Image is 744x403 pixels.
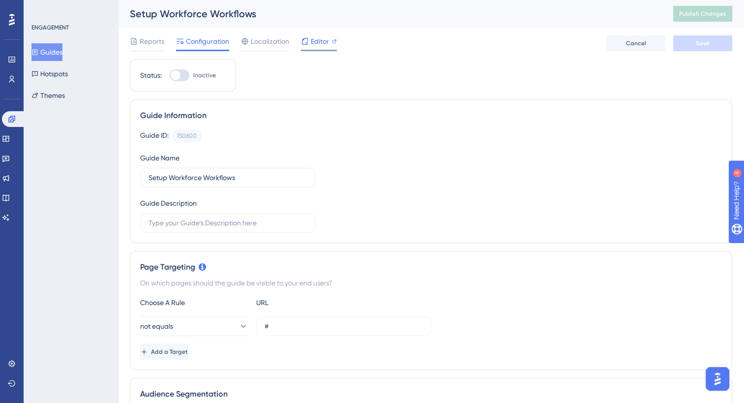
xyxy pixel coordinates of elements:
[140,316,248,336] button: not equals
[140,388,722,400] div: Audience Segmentation
[31,24,69,31] div: ENGAGEMENT
[140,152,179,164] div: Guide Name
[696,39,710,47] span: Save
[31,43,62,61] button: Guides
[31,87,65,104] button: Themes
[673,6,732,22] button: Publish Changes
[256,297,364,309] div: URL
[140,344,188,360] button: Add a Target
[140,197,197,209] div: Guide Description
[251,35,289,47] span: Localization
[140,261,722,273] div: Page Targeting
[140,69,162,81] div: Status:
[186,35,229,47] span: Configuration
[31,65,68,83] button: Hotspots
[673,35,732,51] button: Save
[149,172,307,183] input: Type your Guide’s Name here
[23,2,61,14] span: Need Help?
[140,297,248,309] div: Choose A Rule
[151,348,188,356] span: Add a Target
[265,321,423,332] input: yourwebsite.com/path
[140,320,173,332] span: not equals
[149,217,307,228] input: Type your Guide’s Description here
[177,132,197,140] div: 150600
[679,10,726,18] span: Publish Changes
[140,110,722,122] div: Guide Information
[626,39,646,47] span: Cancel
[703,364,732,394] iframe: UserGuiding AI Assistant Launcher
[68,5,71,13] div: 4
[140,129,169,142] div: Guide ID:
[140,35,164,47] span: Reports
[140,277,722,289] div: On which pages should the guide be visible to your end users?
[193,71,216,79] span: Inactive
[606,35,665,51] button: Cancel
[130,7,649,21] div: Setup Workforce Workflows
[311,35,329,47] span: Editor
